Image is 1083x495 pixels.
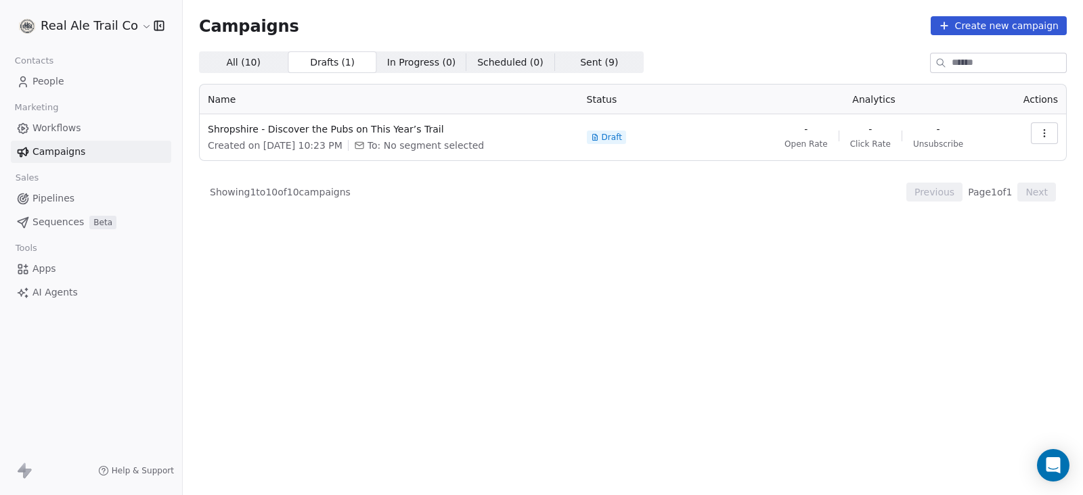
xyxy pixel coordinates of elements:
[387,55,456,70] span: In Progress ( 0 )
[1000,85,1066,114] th: Actions
[11,258,171,280] a: Apps
[850,139,891,149] span: Click Rate
[226,55,261,70] span: All ( 10 )
[579,85,748,114] th: Status
[32,215,84,229] span: Sequences
[11,187,171,210] a: Pipelines
[208,139,342,152] span: Created on [DATE] 10:23 PM
[580,55,618,70] span: Sent ( 9 )
[112,465,174,476] span: Help & Support
[11,211,171,233] a: SequencesBeta
[200,85,579,114] th: Name
[32,145,85,159] span: Campaigns
[11,141,171,163] a: Campaigns
[199,16,299,35] span: Campaigns
[32,191,74,206] span: Pipelines
[89,216,116,229] span: Beta
[98,465,174,476] a: Help & Support
[11,117,171,139] a: Workflows
[210,185,351,199] span: Showing 1 to 10 of 10 campaigns
[9,51,60,71] span: Contacts
[602,132,622,143] span: Draft
[11,70,171,93] a: People
[748,85,1000,114] th: Analytics
[32,285,78,300] span: AI Agents
[868,122,872,136] span: -
[906,183,963,202] button: Previous
[913,139,963,149] span: Unsubscribe
[477,55,544,70] span: Scheduled ( 0 )
[804,122,808,136] span: -
[208,122,571,136] span: Shropshire - Discover the Pubs on This Year’s Trail
[32,74,64,89] span: People
[41,17,138,34] span: Real Ale Trail Co
[1037,449,1069,481] div: Open Intercom Messenger
[9,168,45,188] span: Sales
[9,97,64,118] span: Marketing
[931,16,1067,35] button: Create new campaign
[784,139,828,149] span: Open Rate
[16,14,144,37] button: Real Ale Trail Co
[32,262,56,276] span: Apps
[19,18,35,34] img: realaletrail-logo.png
[968,185,1012,199] span: Page 1 of 1
[11,281,171,304] a: AI Agents
[9,238,43,258] span: Tools
[937,122,940,136] span: -
[32,121,81,135] span: Workflows
[1017,183,1056,202] button: Next
[368,139,484,152] span: To: No segment selected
